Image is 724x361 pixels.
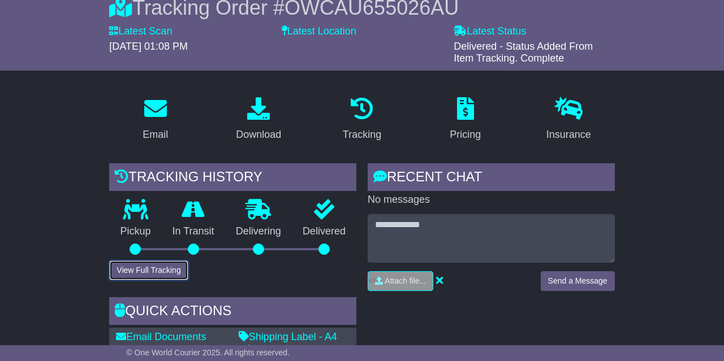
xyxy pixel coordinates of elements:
[135,93,175,146] a: Email
[442,93,488,146] a: Pricing
[109,41,188,52] span: [DATE] 01:08 PM
[126,348,290,357] span: © One World Courier 2025. All rights reserved.
[282,25,356,38] label: Latest Location
[292,225,356,238] p: Delivered
[109,297,356,328] div: Quick Actions
[343,127,381,142] div: Tracking
[236,127,281,142] div: Download
[161,225,225,238] p: In Transit
[109,225,161,238] p: Pickup
[541,271,615,291] button: Send a Message
[450,127,481,142] div: Pricing
[229,93,288,146] a: Download
[454,41,593,64] span: Delivered - Status Added From Item Tracking. Complete
[239,331,337,355] a: Shipping Label - A4 printer
[454,25,526,38] label: Latest Status
[109,260,188,280] button: View Full Tracking
[225,225,292,238] p: Delivering
[109,163,356,194] div: Tracking history
[335,93,389,146] a: Tracking
[109,25,172,38] label: Latest Scan
[116,331,206,342] a: Email Documents
[143,127,168,142] div: Email
[546,127,591,142] div: Insurance
[539,93,598,146] a: Insurance
[368,194,615,206] p: No messages
[368,163,615,194] div: RECENT CHAT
